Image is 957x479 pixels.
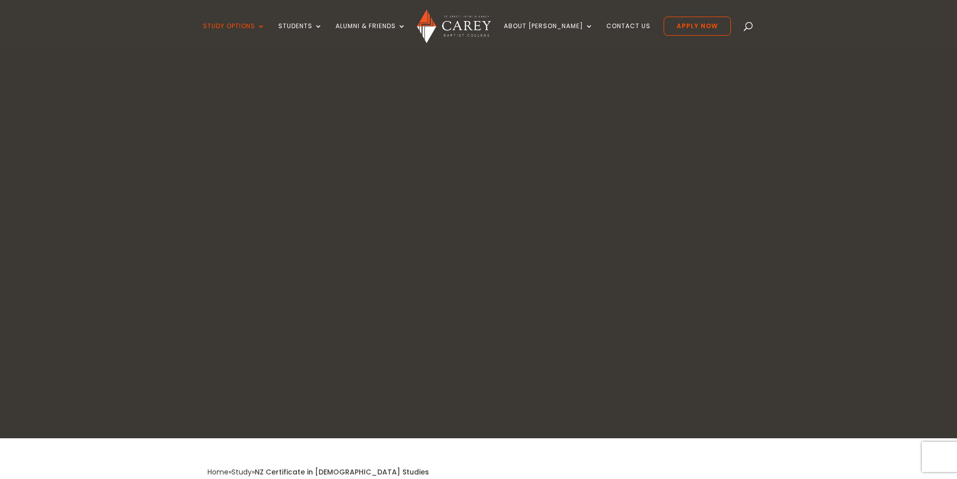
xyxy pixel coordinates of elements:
span: NZ Certificate in [DEMOGRAPHIC_DATA] Studies [255,467,429,477]
span: » » [207,467,429,477]
a: Study [232,467,252,477]
a: About [PERSON_NAME] [504,23,593,46]
a: Apply Now [664,17,731,36]
a: Study Options [203,23,265,46]
img: Carey Baptist College [417,10,491,43]
a: Alumni & Friends [336,23,406,46]
a: Home [207,467,229,477]
a: Contact Us [606,23,651,46]
a: Students [278,23,323,46]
